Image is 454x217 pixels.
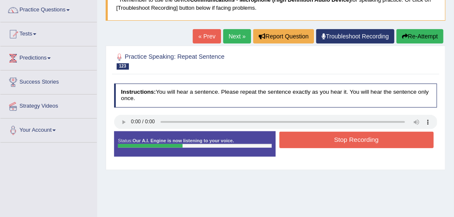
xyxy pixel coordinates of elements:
a: Success Stories [0,71,97,92]
div: Status: [114,131,276,157]
h4: You will hear a sentence. Please repeat the sentence exactly as you hear it. You will hear the se... [114,84,438,108]
button: Re-Attempt [397,29,443,43]
a: Strategy Videos [0,95,97,116]
button: Report Question [253,29,314,43]
a: Predictions [0,46,97,68]
a: Next » [223,29,251,43]
a: « Prev [193,29,221,43]
button: Stop Recording [279,132,434,148]
b: Instructions: [121,89,156,95]
a: Tests [0,22,97,43]
a: Your Account [0,119,97,140]
span: 123 [117,63,129,70]
h2: Practice Speaking: Repeat Sentence [114,52,315,70]
a: Troubleshoot Recording [316,29,394,43]
strong: Our A.I. Engine is now listening to your voice. [133,138,234,143]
